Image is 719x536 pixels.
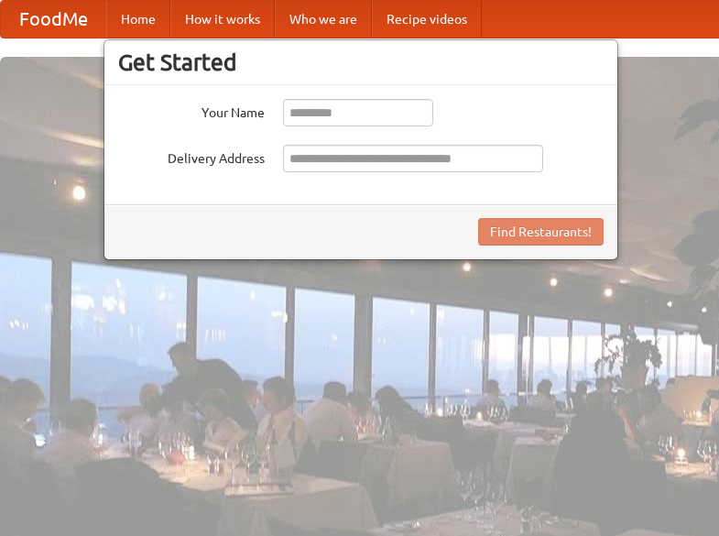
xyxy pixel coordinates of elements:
[118,145,265,168] label: Delivery Address
[275,1,372,38] a: Who we are
[106,1,170,38] a: Home
[118,99,265,122] label: Your Name
[118,49,604,76] h3: Get Started
[372,1,482,38] a: Recipe videos
[170,1,275,38] a: How it works
[1,1,106,38] a: FoodMe
[478,218,604,246] button: Find Restaurants!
